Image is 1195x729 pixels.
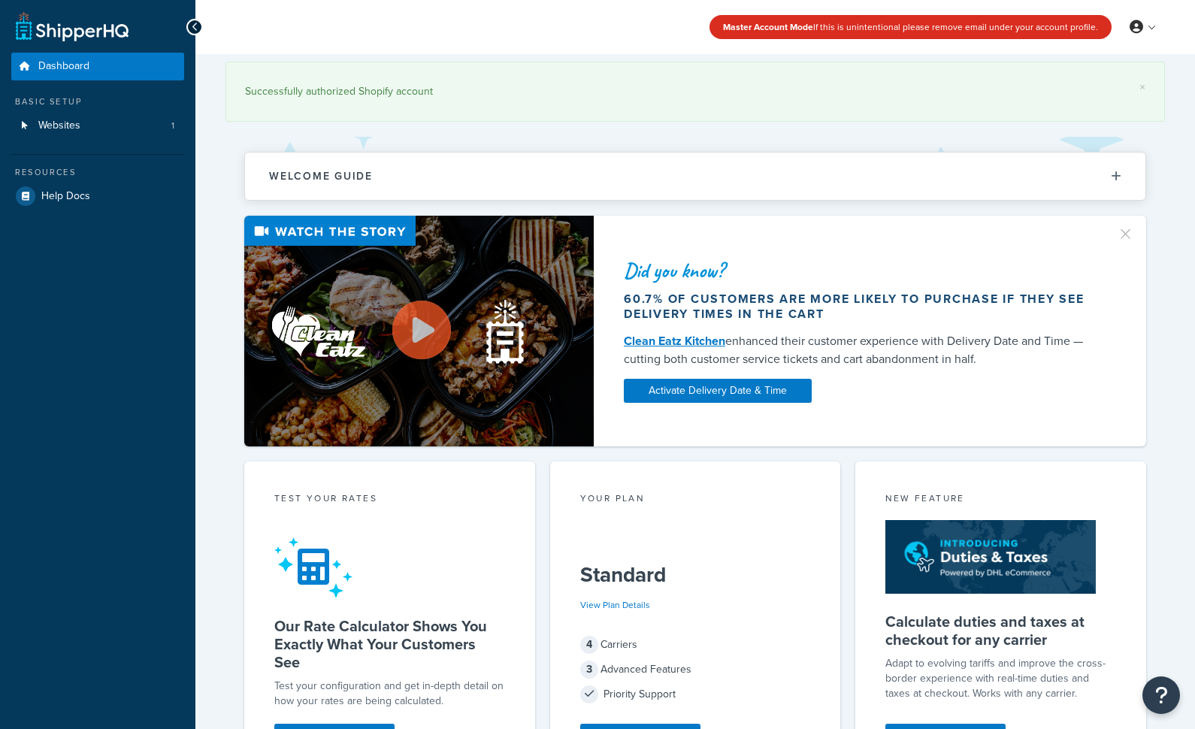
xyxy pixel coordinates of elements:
div: Your Plan [580,492,811,509]
p: Adapt to evolving tariffs and improve the cross-border experience with real-time duties and taxes... [885,656,1116,701]
div: New Feature [885,492,1116,509]
div: 60.7% of customers are more likely to purchase if they see delivery times in the cart [624,292,1099,322]
span: 4 [580,636,598,654]
h5: Our Rate Calculator Shows You Exactly What Your Customers See [274,617,505,671]
div: Advanced Features [580,659,811,680]
a: Clean Eatz Kitchen [624,332,725,349]
span: 3 [580,661,598,679]
div: Basic Setup [11,95,184,108]
div: Successfully authorized Shopify account [245,81,1145,102]
span: Dashboard [38,60,89,73]
div: Did you know? [624,260,1099,281]
a: Websites1 [11,112,184,140]
button: Open Resource Center [1142,676,1180,714]
span: 1 [171,119,174,132]
span: Websites [38,119,80,132]
div: enhanced their customer experience with Delivery Date and Time — cutting both customer service ti... [624,332,1099,368]
a: View Plan Details [580,598,650,612]
h5: Standard [580,563,811,587]
div: Priority Support [580,684,811,705]
button: Welcome Guide [245,153,1145,200]
strong: Master Account Mode [723,20,813,34]
a: Dashboard [11,53,184,80]
div: If this is unintentional please remove email under your account profile. [709,15,1112,39]
li: Websites [11,112,184,140]
a: × [1139,81,1145,93]
img: Video thumbnail [244,216,594,446]
div: Test your configuration and get in-depth detail on how your rates are being calculated. [274,679,505,709]
a: Help Docs [11,183,184,210]
a: Activate Delivery Date & Time [624,379,812,403]
h2: Welcome Guide [269,171,373,182]
h5: Calculate duties and taxes at checkout for any carrier [885,613,1116,649]
span: Help Docs [41,190,90,203]
div: Carriers [580,634,811,655]
div: Resources [11,166,184,179]
div: Test your rates [274,492,505,509]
